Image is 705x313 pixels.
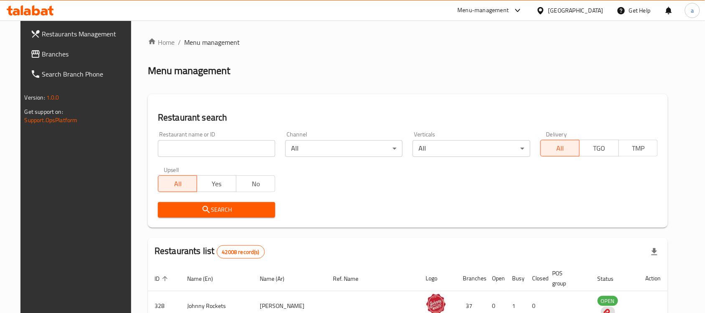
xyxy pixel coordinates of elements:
span: Version: [25,92,45,103]
th: Logo [419,266,456,291]
span: All [162,178,194,190]
span: TGO [583,142,615,154]
button: No [236,175,275,192]
div: All [413,140,530,157]
span: 1.0.0 [46,92,59,103]
div: Export file [644,242,664,262]
span: Ref. Name [333,274,369,284]
h2: Menu management [148,64,230,77]
label: Delivery [546,131,567,137]
span: All [544,142,576,154]
li: / [178,37,181,47]
span: Get support on: [25,106,63,117]
button: All [540,140,580,156]
th: Open [486,266,506,291]
button: All [158,175,197,192]
th: Busy [506,266,526,291]
div: Total records count [217,245,265,259]
span: Search Branch Phone [42,69,132,79]
span: Search [165,205,269,215]
nav: breadcrumb [148,37,668,47]
div: OPEN [598,296,618,306]
a: Branches [24,44,138,64]
span: Menu management [184,37,240,47]
span: a [691,6,694,15]
button: Search [158,202,275,218]
a: Support.OpsPlatform [25,115,78,126]
button: TMP [619,140,658,156]
th: Closed [526,266,546,291]
a: Restaurants Management [24,24,138,44]
span: Restaurants Management [42,29,132,39]
button: Yes [197,175,236,192]
h2: Restaurant search [158,111,658,124]
span: ID [155,274,170,284]
span: Status [598,274,625,284]
button: TGO [579,140,619,156]
input: Search for restaurant name or ID.. [158,140,275,157]
a: Home [148,37,175,47]
span: POS group [553,268,581,288]
span: Branches [42,49,132,59]
span: No [240,178,272,190]
th: Branches [456,266,486,291]
h2: Restaurants list [155,245,265,259]
div: All [285,140,403,157]
a: Search Branch Phone [24,64,138,84]
th: Action [639,266,668,291]
div: Menu-management [458,5,509,15]
span: TMP [622,142,654,154]
span: Yes [200,178,233,190]
span: 42008 record(s) [217,248,264,256]
div: [GEOGRAPHIC_DATA] [548,6,604,15]
label: Upsell [164,167,179,173]
span: OPEN [598,296,618,306]
span: Name (Ar) [260,274,296,284]
span: Name (En) [187,274,224,284]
